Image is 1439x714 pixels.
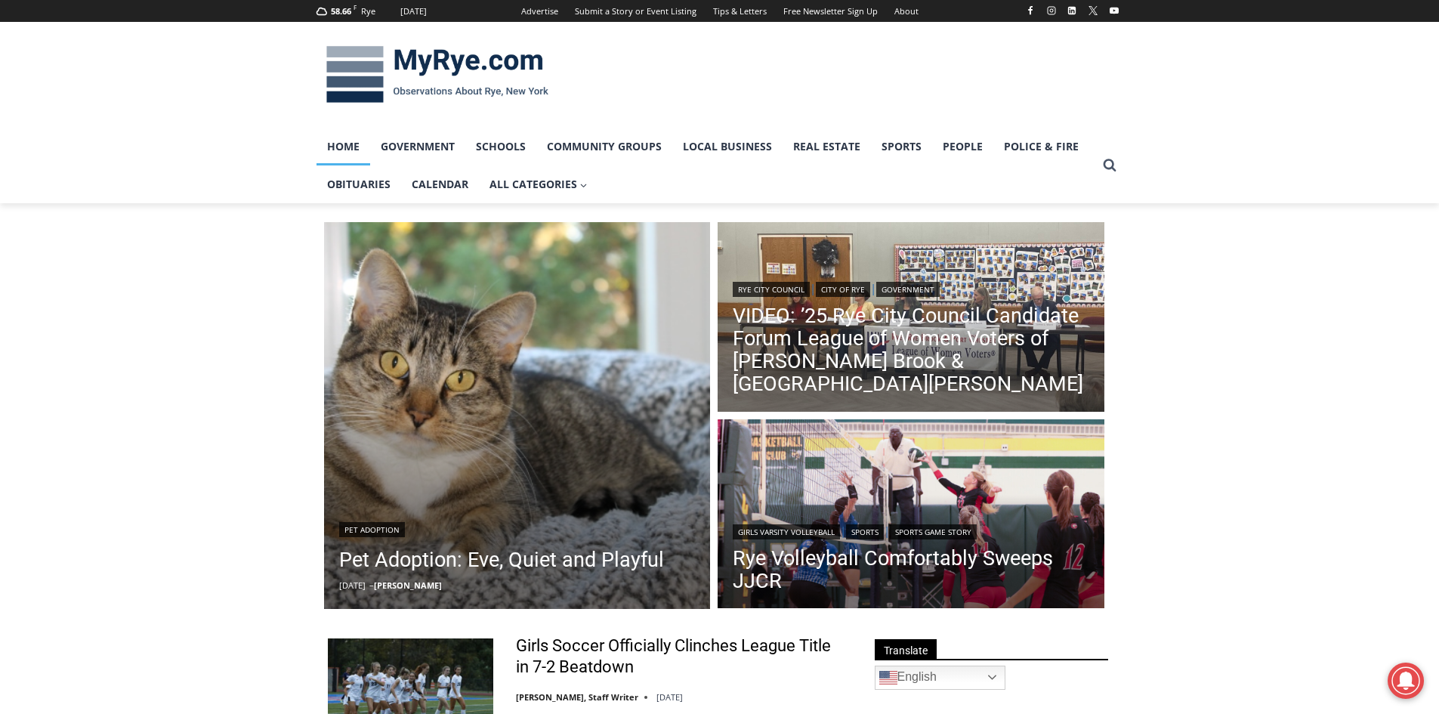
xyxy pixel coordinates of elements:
[890,524,977,539] a: Sports Game Story
[733,521,1089,539] div: | |
[656,691,683,703] time: [DATE]
[1096,152,1123,179] button: View Search Form
[718,419,1104,613] a: Read More Rye Volleyball Comfortably Sweeps JJCR
[317,165,401,203] a: Obituaries
[354,3,357,11] span: F
[733,282,810,297] a: Rye City Council
[733,524,840,539] a: Girls Varsity Volleyball
[718,222,1104,416] a: Read More VIDEO: ’25 Rye City Council Candidate Forum League of Women Voters of Rye, Rye Brook & ...
[876,282,940,297] a: Government
[718,222,1104,416] img: (PHOTO: The League of Women Voters of Rye, Rye Brook & Port Chester held a 2025 Rye City Council ...
[783,128,871,165] a: Real Estate
[1063,2,1081,20] a: Linkedin
[846,524,884,539] a: Sports
[516,635,848,678] a: Girls Soccer Officially Clinches League Title in 7-2 Beatdown
[536,128,672,165] a: Community Groups
[369,580,374,591] span: –
[370,128,465,165] a: Government
[401,165,479,203] a: Calendar
[871,128,932,165] a: Sports
[331,5,351,17] span: 58.66
[993,128,1089,165] a: Police & Fire
[733,279,1089,297] div: | |
[718,419,1104,613] img: (PHOTO: Rye Volleyball's Olivia Lewis (#22) tapping the ball over the net on Saturday, September ...
[465,128,536,165] a: Schools
[361,5,375,18] div: Rye
[317,36,558,114] img: MyRye.com
[1105,2,1123,20] a: YouTube
[516,691,638,703] a: [PERSON_NAME], Staff Writer
[324,222,711,609] img: [PHOTO: Eve. Contributed.]
[339,522,405,537] a: Pet Adoption
[1042,2,1061,20] a: Instagram
[733,304,1089,395] a: VIDEO: ’25 Rye City Council Candidate Forum League of Women Voters of [PERSON_NAME] Brook & [GEOG...
[324,222,711,609] a: Read More Pet Adoption: Eve, Quiet and Playful
[879,669,897,687] img: en
[479,165,598,203] a: All Categories
[317,128,1096,204] nav: Primary Navigation
[672,128,783,165] a: Local Business
[875,666,1005,690] a: English
[400,5,427,18] div: [DATE]
[875,639,937,660] span: Translate
[1021,2,1039,20] a: Facebook
[374,580,442,591] a: [PERSON_NAME]
[489,176,588,193] span: All Categories
[932,128,993,165] a: People
[339,580,366,591] time: [DATE]
[733,547,1089,592] a: Rye Volleyball Comfortably Sweeps JJCR
[317,128,370,165] a: Home
[816,282,870,297] a: City of Rye
[1084,2,1102,20] a: X
[339,545,664,575] a: Pet Adoption: Eve, Quiet and Playful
